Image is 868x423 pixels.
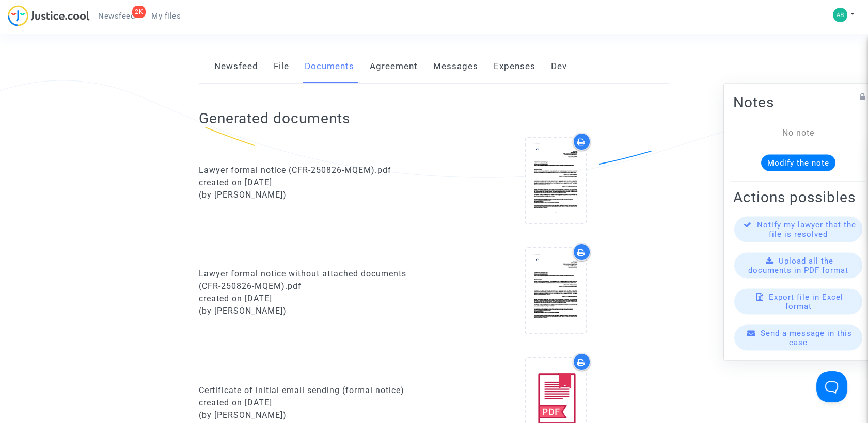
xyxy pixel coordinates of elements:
div: (by [PERSON_NAME]) [199,409,427,421]
a: My files [143,8,189,24]
a: 2KNewsfeed [90,8,143,24]
div: created on [DATE] [199,292,427,305]
a: Expenses [494,50,535,84]
div: Lawyer formal notice (CFR-250826-MQEM).pdf [199,164,427,176]
a: Agreement [370,50,418,84]
span: Send a message in this case [761,329,852,347]
a: Dev [551,50,567,84]
img: jc-logo.svg [8,5,90,26]
div: Lawyer formal notice without attached documents (CFR-250826-MQEM).pdf [199,268,427,292]
span: Upload all the documents in PDF format [748,256,848,275]
span: My files [151,11,181,21]
div: Certificate of initial email sending (formal notice) [199,384,427,397]
h2: Actions possibles [733,188,863,206]
a: File [274,50,289,84]
span: Notify my lawyer that the file is resolved [757,220,856,239]
div: created on [DATE] [199,397,427,409]
div: created on [DATE] [199,176,427,189]
div: (by [PERSON_NAME]) [199,305,427,317]
a: Newsfeed [214,50,258,84]
span: Newsfeed [98,11,135,21]
span: Export file in Excel format [769,292,843,311]
a: Documents [305,50,354,84]
div: 2K [132,6,146,18]
a: Messages [433,50,478,84]
div: (by [PERSON_NAME]) [199,189,427,201]
h2: Notes [733,93,863,111]
img: f0fb7e5d354b8a2b05ebc703ee7ee531 [833,8,847,22]
button: Modify the note [761,155,835,171]
div: No note [749,127,848,139]
iframe: Help Scout Beacon - Open [816,371,847,402]
h2: Generated documents [199,109,669,127]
